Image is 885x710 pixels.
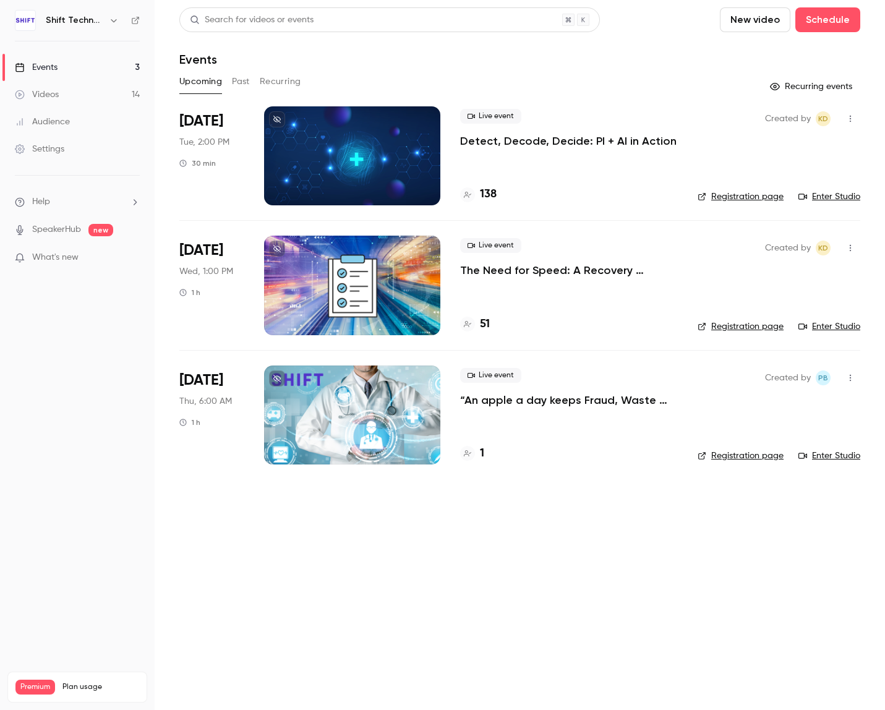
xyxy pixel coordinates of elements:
[62,682,139,692] span: Plan usage
[179,52,217,67] h1: Events
[460,263,678,278] a: The Need for Speed: A Recovery Checklist
[698,450,784,462] a: Registration page
[798,320,860,333] a: Enter Studio
[765,370,811,385] span: Created by
[460,186,497,203] a: 138
[15,88,59,101] div: Videos
[179,72,222,92] button: Upcoming
[480,316,490,333] h4: 51
[765,241,811,255] span: Created by
[818,111,828,126] span: KD
[179,366,244,464] div: Nov 13 Thu, 12:00 PM (Europe/Paris)
[460,134,677,148] a: Detect, Decode, Decide: PI + AI in Action
[232,72,250,92] button: Past
[798,190,860,203] a: Enter Studio
[698,320,784,333] a: Registration page
[179,241,223,260] span: [DATE]
[32,223,81,236] a: SpeakerHub
[179,111,223,131] span: [DATE]
[125,252,140,263] iframe: Noticeable Trigger
[480,445,484,462] h4: 1
[798,450,860,462] a: Enter Studio
[460,445,484,462] a: 1
[32,251,79,264] span: What's new
[179,370,223,390] span: [DATE]
[15,143,64,155] div: Settings
[179,288,200,297] div: 1 h
[460,393,678,408] a: “An apple a day keeps Fraud, Waste and Abuse away”: How advanced technologies prevent errors, abu...
[816,111,831,126] span: Kristen DeLuca
[15,680,55,695] span: Premium
[15,116,70,128] div: Audience
[460,368,521,383] span: Live event
[460,238,521,253] span: Live event
[818,241,828,255] span: KD
[460,316,490,333] a: 51
[698,190,784,203] a: Registration page
[816,241,831,255] span: Kristen DeLuca
[179,395,232,408] span: Thu, 6:00 AM
[88,224,113,236] span: new
[179,236,244,335] div: Oct 8 Wed, 1:00 PM (America/New York)
[179,417,200,427] div: 1 h
[260,72,301,92] button: Recurring
[816,370,831,385] span: Pauline Babouhot
[15,195,140,208] li: help-dropdown-opener
[765,111,811,126] span: Created by
[720,7,790,32] button: New video
[480,186,497,203] h4: 138
[15,11,35,30] img: Shift Technology
[32,195,50,208] span: Help
[190,14,314,27] div: Search for videos or events
[764,77,860,96] button: Recurring events
[46,14,104,27] h6: Shift Technology
[460,109,521,124] span: Live event
[179,265,233,278] span: Wed, 1:00 PM
[15,61,58,74] div: Events
[179,136,229,148] span: Tue, 2:00 PM
[795,7,860,32] button: Schedule
[179,106,244,205] div: Oct 7 Tue, 2:00 PM (America/New York)
[818,370,828,385] span: PB
[179,158,216,168] div: 30 min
